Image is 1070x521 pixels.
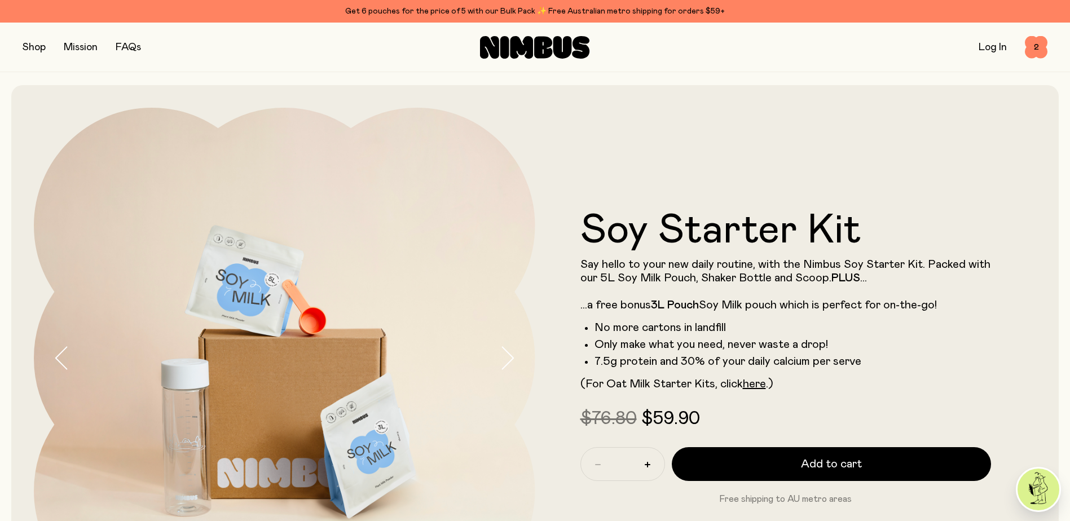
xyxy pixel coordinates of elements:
[64,42,98,52] a: Mission
[580,258,992,312] p: Say hello to your new daily routine, with the Nimbus Soy Starter Kit. Packed with our 5L Soy Milk...
[116,42,141,52] a: FAQs
[667,299,699,311] strong: Pouch
[831,272,860,284] strong: PLUS
[595,355,992,368] li: 7.5g protein and 30% of your daily calcium per serve
[979,42,1007,52] a: Log In
[595,338,992,351] li: Only make what you need, never waste a drop!
[580,492,992,506] p: Free shipping to AU metro areas
[580,410,637,428] span: $76.80
[672,447,992,481] button: Add to cart
[766,378,773,390] span: .)
[1018,469,1059,510] img: agent
[743,378,766,390] a: here
[641,410,700,428] span: $59.90
[801,456,862,472] span: Add to cart
[23,5,1047,18] div: Get 6 pouches for the price of 5 with our Bulk Pack ✨ Free Australian metro shipping for orders $59+
[595,321,992,334] li: No more cartons in landfill
[1025,36,1047,59] button: 2
[651,299,664,311] strong: 3L
[580,210,992,251] h1: Soy Starter Kit
[580,378,743,390] span: (For Oat Milk Starter Kits, click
